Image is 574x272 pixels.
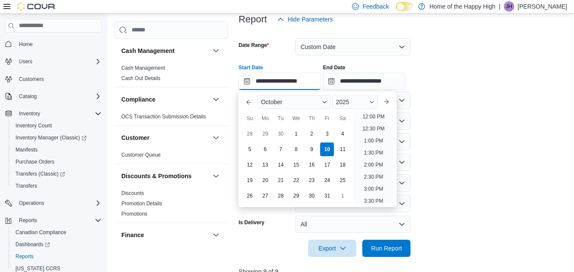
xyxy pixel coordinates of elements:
[9,180,105,192] button: Transfers
[121,65,165,71] a: Cash Management
[289,111,303,125] div: We
[336,127,349,141] div: day-4
[12,181,40,191] a: Transfers
[289,158,303,172] div: day-15
[320,142,334,156] div: day-10
[258,127,272,141] div: day-29
[12,181,102,191] span: Transfers
[121,201,162,207] a: Promotion Details
[258,173,272,187] div: day-20
[19,93,37,100] span: Catalog
[336,158,349,172] div: day-18
[336,173,349,187] div: day-25
[396,2,414,11] input: Dark Mode
[15,56,36,67] button: Users
[12,169,102,179] span: Transfers (Classic)
[258,158,272,172] div: day-13
[9,238,105,250] a: Dashboards
[289,189,303,203] div: day-29
[121,172,191,180] h3: Discounts & Promotions
[361,196,387,206] li: 3:30 PM
[15,241,50,248] span: Dashboards
[238,219,264,226] label: Is Delivery
[15,74,47,84] a: Customers
[2,73,105,85] button: Customers
[12,157,102,167] span: Purchase Orders
[2,90,105,102] button: Catalog
[320,189,334,203] div: day-31
[2,108,105,120] button: Inventory
[359,111,388,122] li: 12:00 PM
[19,58,32,65] span: Users
[274,11,336,28] button: Hide Parameters
[121,46,175,55] h3: Cash Management
[12,145,102,155] span: Manifests
[362,240,410,257] button: Run Report
[15,74,102,84] span: Customers
[15,265,60,272] span: [US_STATE] CCRS
[12,169,68,179] a: Transfers (Classic)
[289,142,303,156] div: day-8
[274,173,287,187] div: day-21
[121,133,149,142] h3: Customer
[12,145,41,155] a: Manifests
[398,159,405,166] button: Open list of options
[15,108,43,119] button: Inventory
[499,1,500,12] p: |
[238,42,269,49] label: Date Range
[2,197,105,209] button: Operations
[274,127,287,141] div: day-30
[238,64,263,71] label: Start Date
[336,111,349,125] div: Sa
[12,157,58,167] a: Purchase Orders
[15,158,55,165] span: Purchase Orders
[308,240,356,257] button: Export
[242,95,256,109] button: Previous Month
[211,230,221,240] button: Finance
[320,158,334,172] div: day-17
[12,133,90,143] a: Inventory Manager (Classic)
[17,2,56,11] img: Cova
[243,142,256,156] div: day-5
[12,133,102,143] span: Inventory Manager (Classic)
[121,46,209,55] button: Cash Management
[12,121,102,131] span: Inventory Count
[506,1,512,12] span: JH
[15,198,102,208] span: Operations
[19,110,40,117] span: Inventory
[289,173,303,187] div: day-22
[12,227,70,238] a: Canadian Compliance
[243,127,256,141] div: day-28
[295,216,410,233] button: All
[15,108,102,119] span: Inventory
[2,214,105,226] button: Reports
[19,76,44,83] span: Customers
[121,95,155,104] h3: Compliance
[361,172,387,182] li: 2:30 PM
[15,39,102,49] span: Home
[15,91,40,102] button: Catalog
[12,251,102,262] span: Reports
[114,63,228,87] div: Cash Management
[19,200,44,207] span: Operations
[12,239,53,250] a: Dashboards
[121,190,144,196] a: Discounts
[9,144,105,156] button: Manifests
[305,173,318,187] div: day-23
[295,38,410,56] button: Custom Date
[9,120,105,132] button: Inventory Count
[19,41,33,48] span: Home
[15,122,52,129] span: Inventory Count
[323,73,405,90] input: Press the down key to open a popover containing a calendar.
[398,97,405,104] button: Open list of options
[313,240,351,257] span: Export
[121,75,160,82] span: Cash Out Details
[121,190,144,197] span: Discounts
[9,132,105,144] a: Inventory Manager (Classic)
[398,117,405,124] button: Open list of options
[336,99,349,105] span: 2025
[336,189,349,203] div: day-1
[274,158,287,172] div: day-14
[305,111,318,125] div: Th
[305,189,318,203] div: day-30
